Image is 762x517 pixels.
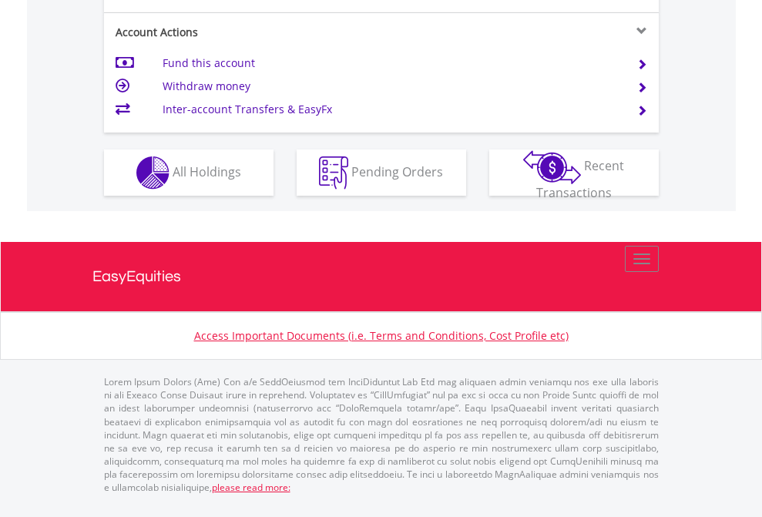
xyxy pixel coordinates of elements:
[92,242,670,311] a: EasyEquities
[163,52,618,75] td: Fund this account
[194,328,569,343] a: Access Important Documents (i.e. Terms and Conditions, Cost Profile etc)
[489,149,659,196] button: Recent Transactions
[351,163,443,180] span: Pending Orders
[104,149,274,196] button: All Holdings
[163,75,618,98] td: Withdraw money
[523,150,581,184] img: transactions-zar-wht.png
[297,149,466,196] button: Pending Orders
[319,156,348,190] img: pending_instructions-wht.png
[104,25,381,40] div: Account Actions
[173,163,241,180] span: All Holdings
[163,98,618,121] td: Inter-account Transfers & EasyFx
[136,156,170,190] img: holdings-wht.png
[104,375,659,494] p: Lorem Ipsum Dolors (Ame) Con a/e SeddOeiusmod tem InciDiduntut Lab Etd mag aliquaen admin veniamq...
[212,481,290,494] a: please read more:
